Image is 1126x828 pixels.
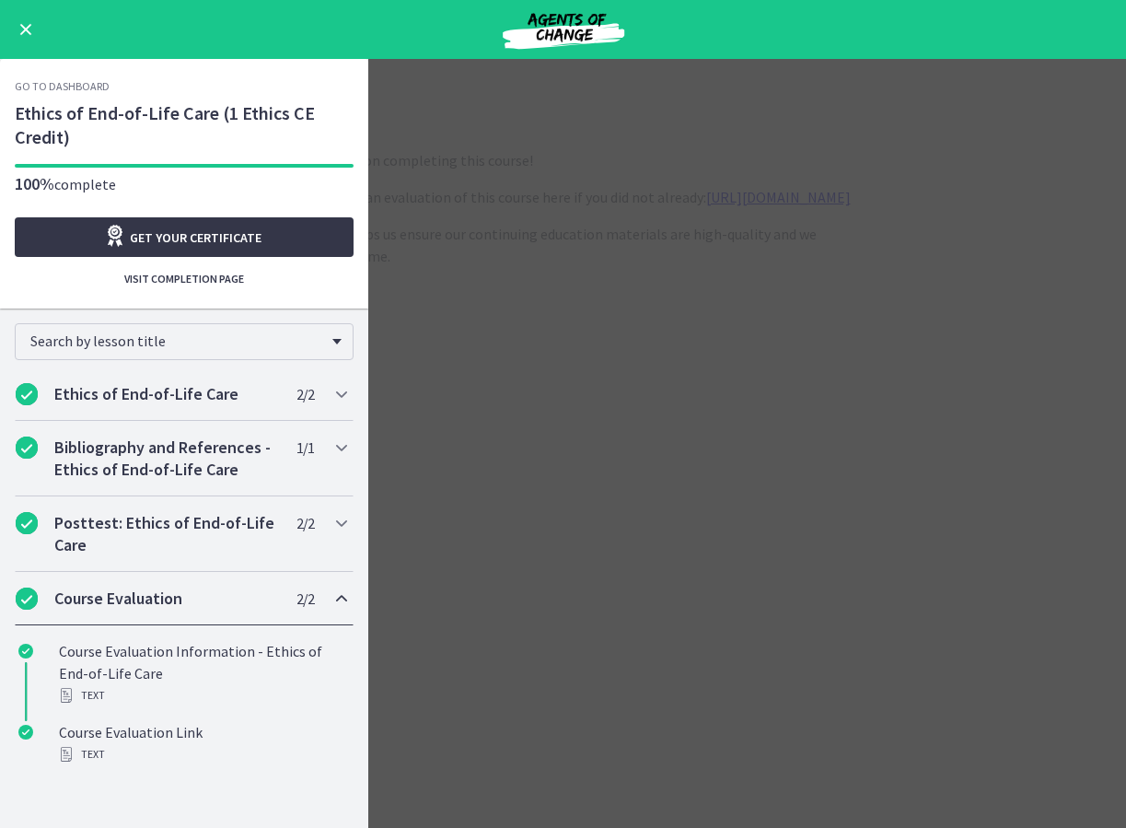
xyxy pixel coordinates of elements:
[15,323,354,360] div: Search by lesson title
[124,272,244,286] span: Visit completion page
[16,383,38,405] i: Completed
[104,225,130,247] i: Opens in a new window
[15,173,54,194] span: 100%
[59,743,346,765] div: Text
[16,437,38,459] i: Completed
[59,640,346,706] div: Course Evaluation Information - Ethics of End-of-Life Care
[16,512,38,534] i: Completed
[15,264,354,294] button: Visit completion page
[30,332,323,350] span: Search by lesson title
[18,725,33,740] i: Completed
[18,644,33,659] i: Completed
[296,437,314,459] span: 1 / 1
[296,588,314,610] span: 2 / 2
[15,101,354,149] h1: Ethics of End-of-Life Care (1 Ethics CE Credit)
[15,217,354,257] a: Get your certificate
[296,383,314,405] span: 2 / 2
[54,588,279,610] h2: Course Evaluation
[130,227,261,249] span: Get your certificate
[15,173,354,195] p: complete
[59,721,346,765] div: Course Evaluation Link
[59,684,346,706] div: Text
[15,79,110,94] a: Go to Dashboard
[54,437,279,481] h2: Bibliography and References - Ethics of End-of-Life Care
[15,18,37,41] button: Enable menu
[16,588,38,610] i: Completed
[296,512,314,534] span: 2 / 2
[54,512,279,556] h2: Posttest: Ethics of End-of-Life Care
[453,7,674,52] img: Agents of Change
[54,383,279,405] h2: Ethics of End-of-Life Care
